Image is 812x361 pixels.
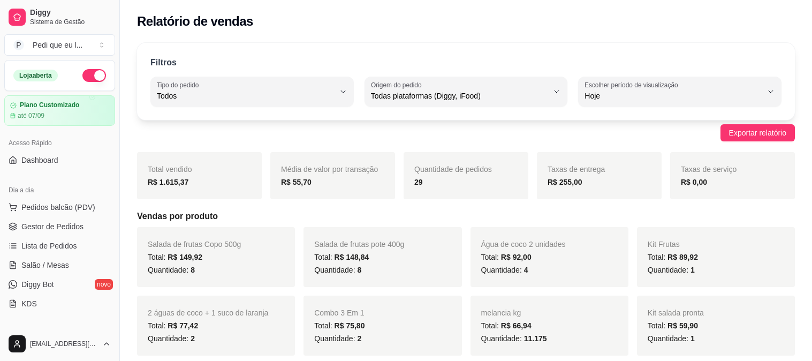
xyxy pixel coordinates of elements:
[314,266,361,274] span: Quantidade:
[13,70,58,81] div: Loja aberta
[648,321,698,330] span: Total:
[585,80,681,89] label: Escolher período de visualização
[357,334,361,343] span: 2
[30,18,111,26] span: Sistema de Gestão
[548,178,582,186] strong: R$ 255,00
[4,331,115,357] button: [EMAIL_ADDRESS][DOMAIN_NAME]
[501,253,532,261] span: R$ 92,00
[148,178,188,186] strong: R$ 1.615,37
[148,266,195,274] span: Quantidade:
[335,321,365,330] span: R$ 75,80
[4,134,115,152] div: Acesso Rápido
[548,165,605,174] span: Taxas de entrega
[681,178,707,186] strong: R$ 0,00
[281,165,378,174] span: Média de valor por transação
[21,240,77,251] span: Lista de Pedidos
[30,340,98,348] span: [EMAIL_ADDRESS][DOMAIN_NAME]
[148,309,268,317] span: 2 águas de coco + 1 suco de laranja
[648,334,695,343] span: Quantidade:
[501,321,532,330] span: R$ 66,94
[667,321,698,330] span: R$ 59,90
[150,77,354,107] button: Tipo do pedidoTodos
[648,309,704,317] span: Kit salada pronta
[481,321,532,330] span: Total:
[4,182,115,199] div: Dia a dia
[481,240,566,249] span: Água de coco 2 unidades
[281,178,312,186] strong: R$ 55,70
[585,91,762,101] span: Hoje
[371,91,549,101] span: Todas plataformas (Diggy, iFood)
[168,253,202,261] span: R$ 149,92
[648,266,695,274] span: Quantidade:
[148,334,195,343] span: Quantidade:
[148,165,192,174] span: Total vendido
[21,155,58,166] span: Dashboard
[20,101,79,109] article: Plano Customizado
[18,111,44,120] article: até 07/09
[314,321,365,330] span: Total:
[667,253,698,261] span: R$ 89,92
[157,91,335,101] span: Todos
[4,325,115,342] div: Catálogo
[82,69,106,82] button: Alterar Status
[648,240,680,249] span: Kit Frutas
[481,334,547,343] span: Quantidade:
[524,266,528,274] span: 4
[4,199,115,216] button: Pedidos balcão (PDV)
[157,80,202,89] label: Tipo do pedido
[13,40,24,50] span: P
[414,165,492,174] span: Quantidade de pedidos
[21,221,84,232] span: Gestor de Pedidos
[690,266,695,274] span: 1
[365,77,568,107] button: Origem do pedidoTodas plataformas (Diggy, iFood)
[33,40,82,50] div: Pedi que eu l ...
[21,279,54,290] span: Diggy Bot
[578,77,781,107] button: Escolher período de visualizaçãoHoje
[481,266,528,274] span: Quantidade:
[148,240,241,249] span: Salada de frutas Copo 500g
[4,295,115,312] a: KDS
[690,334,695,343] span: 1
[720,124,795,141] button: Exportar relatório
[414,178,423,186] strong: 29
[21,202,95,213] span: Pedidos balcão (PDV)
[168,321,198,330] span: R$ 77,42
[4,276,115,293] a: Diggy Botnovo
[648,253,698,261] span: Total:
[4,95,115,126] a: Plano Customizadoaté 07/09
[137,13,253,30] h2: Relatório de vendas
[4,257,115,274] a: Salão / Mesas
[150,56,177,69] p: Filtros
[148,321,198,330] span: Total:
[481,309,521,317] span: melancia kg
[30,8,111,18] span: Diggy
[371,80,425,89] label: Origem do pedido
[314,334,361,343] span: Quantidade:
[524,334,547,343] span: 11.175
[148,253,202,261] span: Total:
[21,260,69,270] span: Salão / Mesas
[314,240,404,249] span: Salada de frutas pote 400g
[4,152,115,169] a: Dashboard
[4,237,115,254] a: Lista de Pedidos
[21,298,37,309] span: KDS
[4,4,115,30] a: DiggySistema de Gestão
[481,253,532,261] span: Total:
[314,309,364,317] span: Combo 3 Em 1
[357,266,361,274] span: 8
[335,253,369,261] span: R$ 148,84
[191,266,195,274] span: 8
[191,334,195,343] span: 2
[4,34,115,56] button: Select a team
[4,218,115,235] a: Gestor de Pedidos
[314,253,369,261] span: Total:
[137,210,795,223] h5: Vendas por produto
[729,127,786,139] span: Exportar relatório
[681,165,737,174] span: Taxas de serviço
